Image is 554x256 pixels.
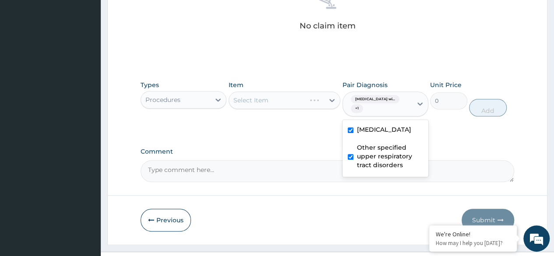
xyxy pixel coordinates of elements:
img: d_794563401_company_1708531726252_794563401 [16,44,35,66]
label: Pair Diagnosis [342,81,388,89]
button: Previous [141,209,191,231]
label: [MEDICAL_DATA] [357,125,411,134]
p: How may I help you today? [436,239,510,247]
button: Submit [462,209,514,231]
label: Item [229,81,243,89]
div: Procedures [145,95,180,104]
div: Chat with us now [46,49,147,60]
label: Other specified upper respiratory tract disorders [357,143,423,169]
label: Comment [141,148,514,155]
span: We're online! [51,74,121,162]
span: + 1 [351,104,363,113]
button: Add [469,99,506,116]
div: We're Online! [436,230,510,238]
textarea: Type your message and hit 'Enter' [4,166,167,197]
span: [MEDICAL_DATA] wi... [351,95,399,104]
label: Types [141,81,159,89]
div: Minimize live chat window [144,4,165,25]
p: No claim item [299,21,355,30]
label: Unit Price [430,81,462,89]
